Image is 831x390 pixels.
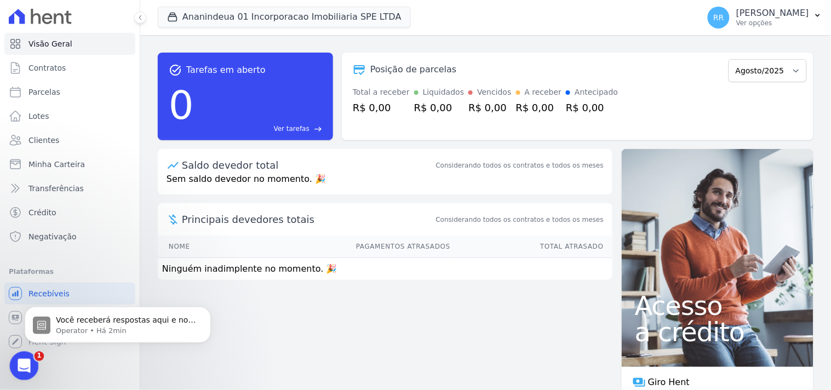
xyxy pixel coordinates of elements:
[28,183,84,194] span: Transferências
[182,158,434,173] div: Saldo devedor total
[158,258,612,280] td: Ninguém inadimplente no momento. 🎉
[28,159,85,170] span: Minha Carteira
[4,202,135,223] a: Crédito
[4,33,135,55] a: Visão Geral
[28,231,77,242] span: Negativação
[736,8,809,19] p: [PERSON_NAME]
[370,63,457,76] div: Posição de parcelas
[436,160,604,170] div: Considerando todos os contratos e todos os meses
[699,2,831,33] button: RR [PERSON_NAME] Ver opções
[648,376,690,389] span: Giro Hent
[635,319,800,345] span: a crédito
[4,105,135,127] a: Lotes
[353,87,410,98] div: Total a receber
[158,173,612,194] p: Sem saldo devedor no momento. 🎉
[451,236,612,258] th: Total Atrasado
[10,352,39,381] iframe: Intercom live chat
[314,125,322,133] span: east
[423,87,465,98] div: Liquidados
[35,352,44,362] span: 1
[28,111,49,122] span: Lotes
[566,100,618,115] div: R$ 0,00
[525,87,562,98] div: A receber
[8,284,227,360] iframe: Intercom notifications mensagem
[169,64,182,77] span: task_alt
[9,265,131,278] div: Plataformas
[713,14,724,21] span: RR
[4,226,135,248] a: Negativação
[436,215,604,225] span: Considerando todos os contratos e todos os meses
[4,57,135,79] a: Contratos
[4,81,135,103] a: Parcelas
[4,153,135,175] a: Minha Carteira
[477,87,511,98] div: Vencidos
[4,129,135,151] a: Clientes
[468,100,511,115] div: R$ 0,00
[186,64,266,77] span: Tarefas em aberto
[28,38,72,49] span: Visão Geral
[274,124,310,134] span: Ver tarefas
[736,19,809,27] p: Ver opções
[4,177,135,199] a: Transferências
[158,7,411,27] button: Ananindeua 01 Incorporacao Imobiliaria SPE LTDA
[28,87,60,97] span: Parcelas
[635,292,800,319] span: Acesso
[169,77,194,134] div: 0
[239,236,451,258] th: Pagamentos Atrasados
[198,124,322,134] a: Ver tarefas east
[4,283,135,305] a: Recebíveis
[353,100,410,115] div: R$ 0,00
[575,87,618,98] div: Antecipado
[182,212,434,227] span: Principais devedores totais
[158,236,239,258] th: Nome
[28,135,59,146] span: Clientes
[4,307,135,329] a: Conta Hent
[516,100,562,115] div: R$ 0,00
[28,207,56,218] span: Crédito
[414,100,465,115] div: R$ 0,00
[28,62,66,73] span: Contratos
